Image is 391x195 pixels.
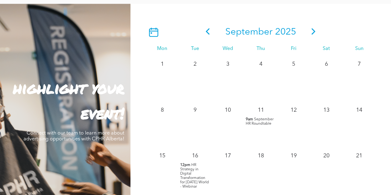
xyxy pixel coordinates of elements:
p: 13 [321,104,332,115]
p: 17 [222,150,233,161]
div: Sat [310,46,343,52]
div: Sun [343,46,376,52]
span: 2025 [275,27,296,37]
p: 19 [288,150,299,161]
span: 9am [246,117,253,121]
div: Mon [146,46,179,52]
p: 4 [255,58,266,69]
p: 16 [189,150,201,161]
p: 8 [157,104,168,115]
p: 20 [321,150,332,161]
p: 21 [354,150,365,161]
span: HR Strategy in Digital Transformation for [DATE] World - Webinar [180,163,209,188]
span: September [225,27,273,37]
p: 9 [189,104,201,115]
p: 18 [255,150,266,161]
p: 14 [354,104,365,115]
p: 6 [321,58,332,69]
p: 10 [222,104,233,115]
p: 2 [189,58,201,69]
p: 11 [255,104,266,115]
p: 15 [157,150,168,161]
span: Connect with our team to learn more about advertising opportunities with CPHR Alberta! [23,131,124,141]
p: 5 [288,58,299,69]
span: 12pm [180,163,190,167]
div: Thu [244,46,277,52]
p: 7 [354,58,365,69]
p: 3 [222,58,233,69]
div: Fri [277,46,310,52]
div: Wed [211,46,244,52]
p: 12 [288,104,299,115]
div: Tue [179,46,211,52]
p: 1 [157,58,168,69]
span: September HR Roundtable [246,117,274,125]
strong: highlight your event! [13,77,124,124]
